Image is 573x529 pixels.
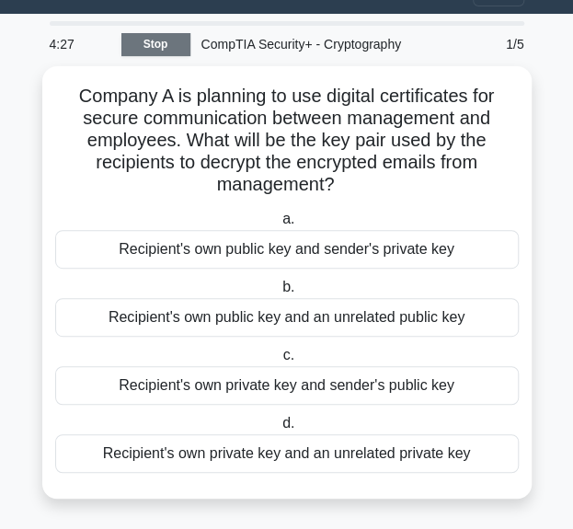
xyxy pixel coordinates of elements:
h5: Company A is planning to use digital certificates for secure communication between management and... [53,85,521,197]
div: CompTIA Security+ - Cryptography [190,26,453,63]
div: Recipient's own public key and sender's private key [55,230,519,269]
span: c. [283,347,294,362]
span: b. [282,279,294,294]
span: a. [282,211,294,226]
div: Recipient's own private key and an unrelated private key [55,434,519,473]
div: Recipient's own public key and an unrelated public key [55,298,519,337]
div: 4:27 [39,26,121,63]
div: 1/5 [453,26,535,63]
div: Recipient's own private key and sender's public key [55,366,519,405]
a: Stop [121,33,190,56]
span: d. [282,415,294,431]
